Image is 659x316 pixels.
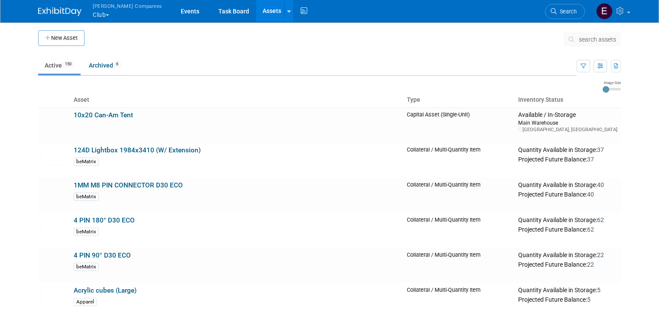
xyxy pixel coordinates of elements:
[38,57,81,74] a: Active150
[403,248,515,283] td: Collateral / Multi-Quantity Item
[518,111,617,119] div: Available / In-Storage
[518,119,617,126] div: Main Warehouse
[82,57,127,74] a: Archived6
[74,181,183,189] a: 1MM M8 PIN CONNECTOR D30 ECO
[518,252,617,259] div: Quantity Available in Storage:
[597,287,601,293] span: 5
[545,4,585,19] a: Search
[74,252,131,259] a: 4 PIN 90° D30 ECO
[518,259,617,269] div: Projected Future Balance:
[587,226,594,233] span: 62
[74,216,135,224] a: 4 PIN 180° D30 ECO
[603,80,621,85] div: Image Size
[596,3,613,19] img: Ethyn Fruth
[74,263,99,271] div: beMatrix
[74,193,99,201] div: beMatrix
[403,107,515,143] td: Capital Asset (Single-Unit)
[597,181,604,188] span: 40
[403,143,515,178] td: Collateral / Multi-Quantity Item
[518,287,617,294] div: Quantity Available in Storage:
[74,111,133,119] a: 10x20 Can-Am Tent
[518,216,617,224] div: Quantity Available in Storage:
[74,287,136,294] a: Acrylic cubes (Large)
[518,224,617,234] div: Projected Future Balance:
[38,7,81,16] img: ExhibitDay
[403,178,515,213] td: Collateral / Multi-Quantity Item
[518,126,617,133] div: [GEOGRAPHIC_DATA], [GEOGRAPHIC_DATA]
[114,61,121,68] span: 6
[518,189,617,199] div: Projected Future Balance:
[38,30,84,46] button: New Asset
[403,93,515,107] th: Type
[518,146,617,154] div: Quantity Available in Storage:
[597,216,604,223] span: 62
[579,36,616,43] span: search assets
[597,146,604,153] span: 37
[518,154,617,164] div: Projected Future Balance:
[597,252,604,258] span: 22
[74,158,99,166] div: beMatrix
[62,61,74,68] span: 150
[403,213,515,248] td: Collateral / Multi-Quantity Item
[518,181,617,189] div: Quantity Available in Storage:
[74,228,99,236] div: beMatrix
[587,156,594,163] span: 37
[587,296,591,303] span: 5
[518,294,617,304] div: Projected Future Balance:
[587,261,594,268] span: 22
[557,8,577,15] span: Search
[564,32,621,46] button: search assets
[74,146,201,154] a: 124D Lightbox 1984x3410 (W/ Extension)
[74,298,97,306] div: Apparel
[93,1,162,10] span: [PERSON_NAME] Companies
[587,191,594,198] span: 40
[70,93,403,107] th: Asset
